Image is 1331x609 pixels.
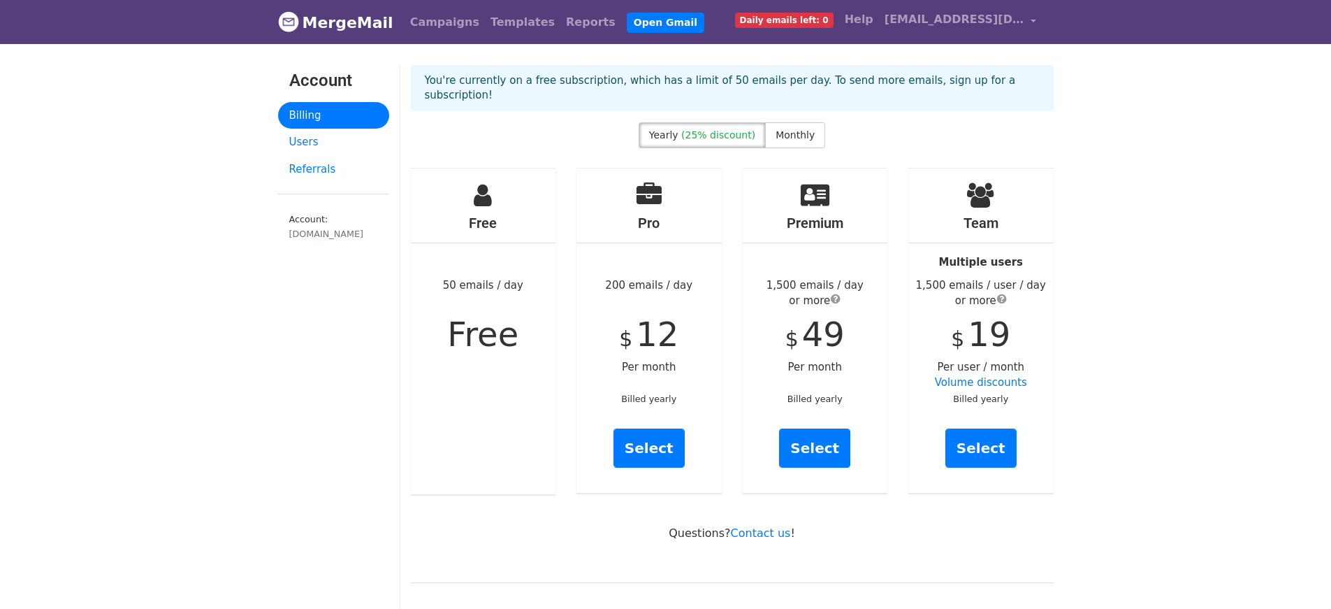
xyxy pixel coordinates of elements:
[278,129,389,156] a: Users
[879,6,1042,38] a: [EMAIL_ADDRESS][DOMAIN_NAME]
[289,227,378,241] div: [DOMAIN_NAME]
[278,11,299,32] img: MergeMail logo
[636,315,678,354] span: 12
[613,429,685,468] a: Select
[560,8,621,36] a: Reports
[576,215,722,231] h4: Pro
[743,169,888,493] div: Per month
[411,169,556,494] div: 50 emails / day
[908,215,1054,231] h4: Team
[729,6,839,34] a: Daily emails left: 0
[731,526,791,540] a: Contact us
[776,129,815,141] span: Monthly
[289,71,378,91] h3: Account
[681,129,755,141] span: (25% discount)
[802,315,845,354] span: 49
[621,394,676,404] small: Billed yearly
[278,102,389,129] a: Billing
[447,315,518,354] span: Free
[649,129,678,141] span: Yearly
[935,376,1027,389] a: Volume discounts
[968,315,1010,354] span: 19
[278,156,389,183] a: Referrals
[289,214,378,241] small: Account:
[779,429,850,468] a: Select
[405,8,485,36] a: Campaigns
[735,13,834,28] span: Daily emails left: 0
[411,526,1054,540] p: Questions? !
[743,215,888,231] h4: Premium
[278,8,393,37] a: MergeMail
[785,327,799,351] span: $
[885,11,1024,28] span: [EMAIL_ADDRESS][DOMAIN_NAME]
[951,327,964,351] span: $
[743,278,888,309] div: 1,500 emails / day or more
[939,256,1023,268] strong: Multiple users
[485,8,560,36] a: Templates
[627,13,704,33] a: Open Gmail
[787,394,843,404] small: Billed yearly
[411,215,556,231] h4: Free
[619,327,632,351] span: $
[953,394,1008,404] small: Billed yearly
[839,6,879,34] a: Help
[576,169,722,493] div: 200 emails / day Per month
[908,169,1054,493] div: Per user / month
[908,278,1054,309] div: 1,500 emails / user / day or more
[945,429,1017,468] a: Select
[425,73,1040,103] p: You're currently on a free subscription, which has a limit of 50 emails per day. To send more ema...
